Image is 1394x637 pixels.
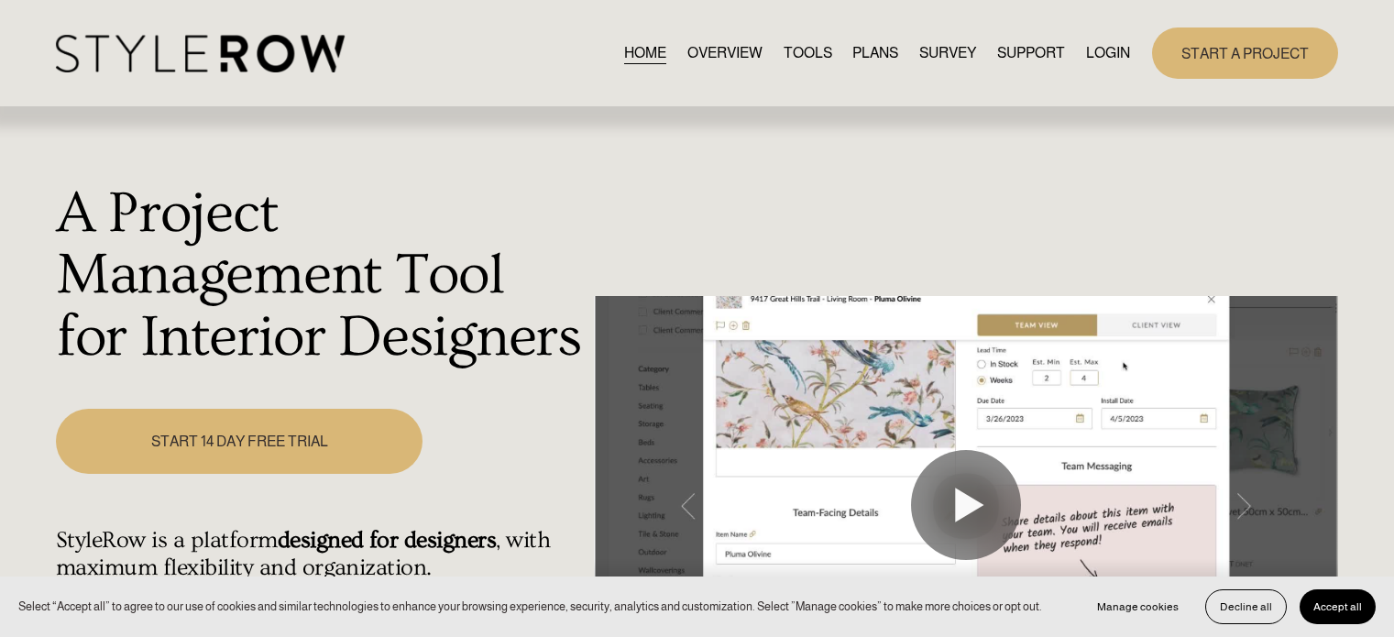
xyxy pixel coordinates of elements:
img: StyleRow [56,35,345,72]
a: TOOLS [784,40,832,65]
span: Decline all [1220,600,1272,613]
strong: designed for designers [278,527,497,554]
button: Manage cookies [1083,589,1192,624]
button: Decline all [1205,589,1287,624]
p: Select “Accept all” to agree to our use of cookies and similar technologies to enhance your brows... [18,598,1042,615]
a: OVERVIEW [687,40,763,65]
span: Accept all [1313,600,1362,613]
button: Accept all [1300,589,1376,624]
a: PLANS [852,40,898,65]
a: START A PROJECT [1152,27,1338,78]
a: SURVEY [919,40,976,65]
a: HOME [624,40,666,65]
h1: A Project Management Tool for Interior Designers [56,183,585,369]
a: folder dropdown [997,40,1065,65]
span: Manage cookies [1097,600,1179,613]
h4: StyleRow is a platform , with maximum flexibility and organization. [56,527,585,582]
button: Play [911,450,1021,560]
a: START 14 DAY FREE TRIAL [56,409,423,474]
span: SUPPORT [997,42,1065,64]
a: LOGIN [1086,40,1130,65]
